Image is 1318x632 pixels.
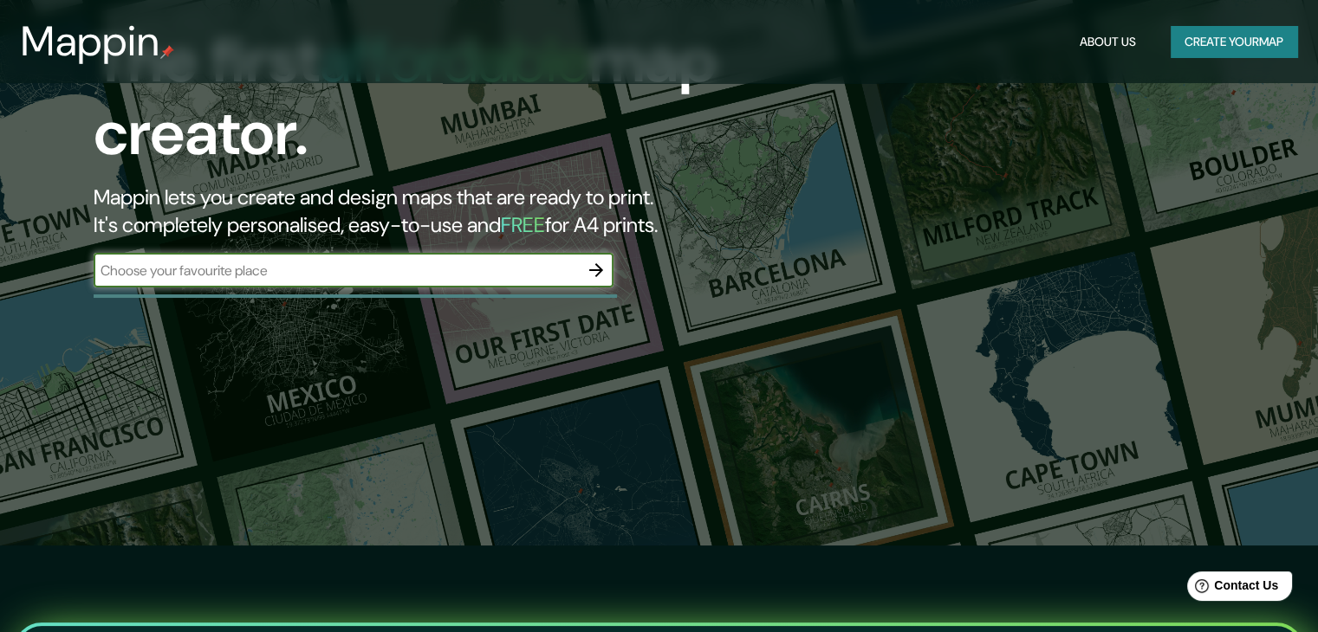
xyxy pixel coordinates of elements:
[21,17,160,66] h3: Mappin
[1171,26,1297,58] button: Create yourmap
[160,45,174,59] img: mappin-pin
[1164,564,1299,613] iframe: Help widget launcher
[1073,26,1143,58] button: About Us
[501,211,545,238] h5: FREE
[94,184,753,239] h2: Mappin lets you create and design maps that are ready to print. It's completely personalised, eas...
[94,261,579,281] input: Choose your favourite place
[94,24,753,184] h1: The first map creator.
